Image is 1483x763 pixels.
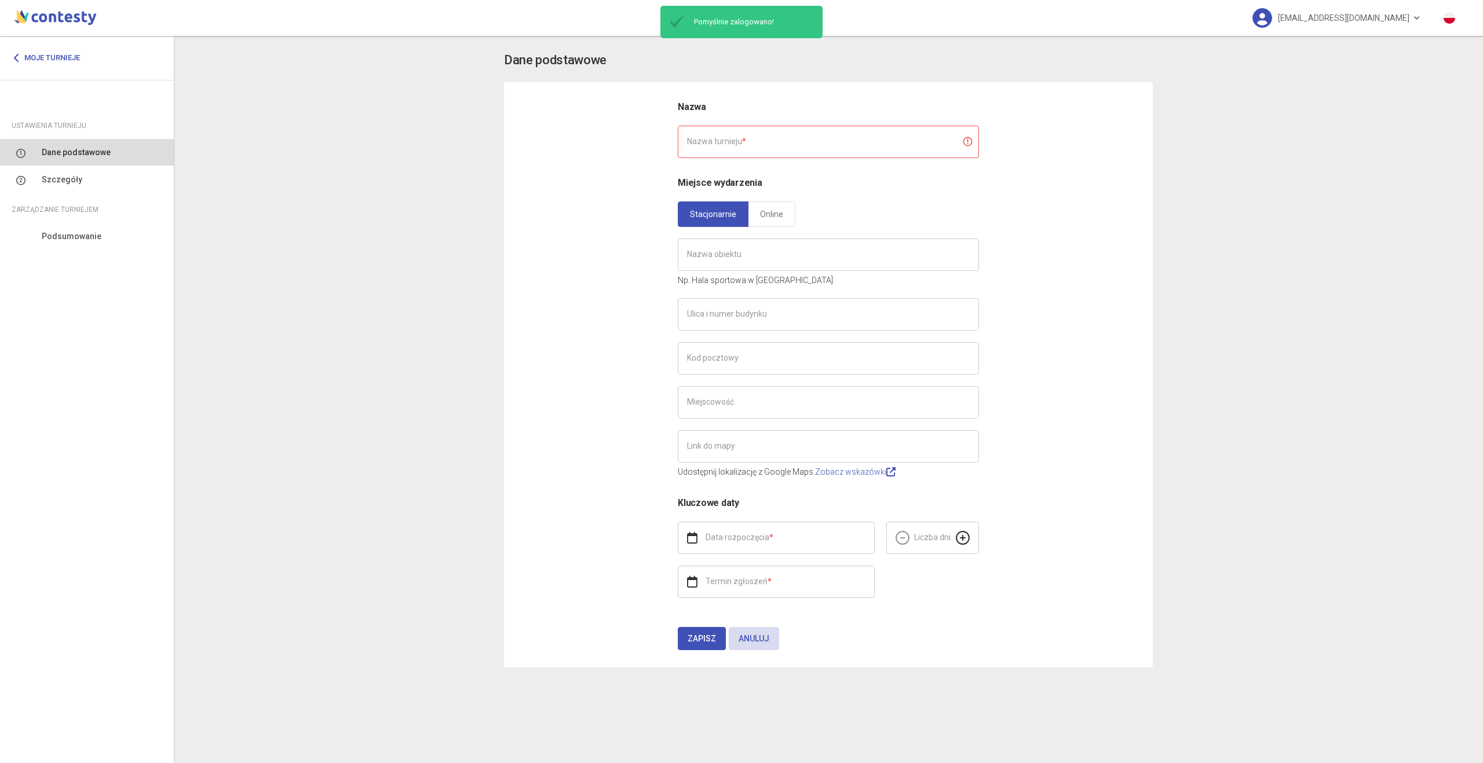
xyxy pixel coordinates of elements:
[688,17,818,27] span: Pomyślnie zalogowano!
[12,203,98,216] span: Zarządzanie turniejem
[678,177,762,188] span: Miejsce wydarzenia
[678,497,739,508] span: Kluczowe daty
[678,465,979,478] p: Udostępnij lokalizację z Google Maps.
[678,627,726,650] button: Zapisz
[678,201,748,227] a: Stacjonarnie
[12,119,162,132] div: Ustawienia turnieju
[729,627,779,650] button: Anuluj
[16,148,25,158] img: number-1
[688,634,716,643] span: Zapisz
[815,467,896,476] a: Zobacz wskazówki
[1278,6,1409,30] span: [EMAIL_ADDRESS][DOMAIN_NAME]
[16,175,25,185] img: number-2
[42,146,111,159] span: Dane podstawowe
[678,274,979,287] p: Np. Hala sportowa w [GEOGRAPHIC_DATA]
[504,50,1153,71] app-title: settings-basic.title
[748,201,795,227] a: Online
[42,230,101,243] span: Podsumowanie
[504,50,607,71] h3: Dane podstawowe
[678,101,706,112] span: Nazwa
[42,173,82,186] span: Szczegóły
[12,47,89,68] a: Moje turnieje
